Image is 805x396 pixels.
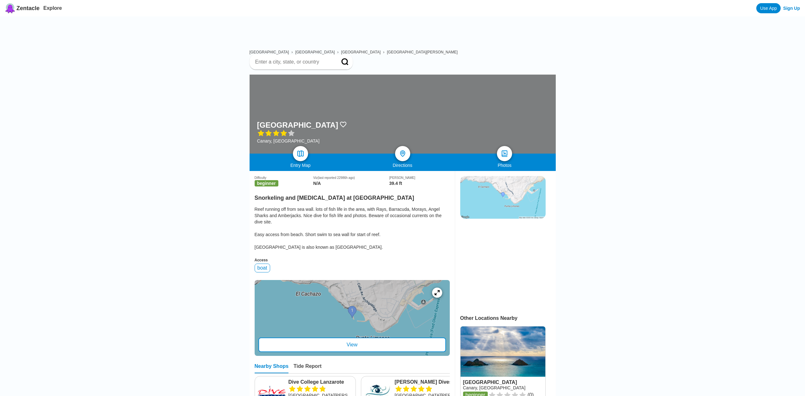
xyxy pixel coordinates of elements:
[257,138,347,143] div: Canary, [GEOGRAPHIC_DATA]
[460,176,546,219] img: staticmap
[497,146,512,161] a: photos
[255,258,450,262] div: Access
[255,264,270,272] div: boat
[255,59,332,65] input: Enter a city, state, or country
[250,50,289,54] a: [GEOGRAPHIC_DATA]
[383,50,384,54] span: ›
[460,315,556,321] div: Other Locations Nearby
[313,181,389,186] div: N/A
[501,150,508,157] img: photos
[295,50,335,54] a: [GEOGRAPHIC_DATA]
[337,50,338,54] span: ›
[756,3,781,13] a: Use App
[5,3,40,13] a: Zentacle logoZentacle
[16,5,40,12] span: Zentacle
[454,163,556,168] div: Photos
[341,50,381,54] a: [GEOGRAPHIC_DATA]
[389,181,450,186] div: 39.4 ft
[255,191,450,201] h2: Snorkeling and [MEDICAL_DATA] at [GEOGRAPHIC_DATA]
[389,176,450,180] div: [PERSON_NAME]
[255,280,450,356] a: entry mapView
[399,150,406,157] img: directions
[43,5,62,11] a: Explore
[288,379,353,385] a: Dive College Lanzarote
[255,180,278,186] span: beginner
[250,163,352,168] div: Entry Map
[297,150,304,157] img: map
[258,338,446,352] div: View
[255,176,313,180] div: Difficulty
[257,121,338,130] h1: [GEOGRAPHIC_DATA]
[351,163,454,168] div: Directions
[783,6,800,11] a: Sign Up
[255,206,450,250] div: Reef running off from sea wall. lots of fish life in the area, with Rays, Barracuda, Morays, Ange...
[291,50,293,54] span: ›
[255,363,289,373] div: Nearby Shops
[293,146,308,161] a: map
[387,50,458,54] a: [GEOGRAPHIC_DATA][PERSON_NAME]
[395,379,555,385] a: [PERSON_NAME] Dives Lanzarote
[294,363,322,373] div: Tide Report
[5,3,15,13] img: Zentacle logo
[313,176,389,180] div: Viz (last reported 22986h ago)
